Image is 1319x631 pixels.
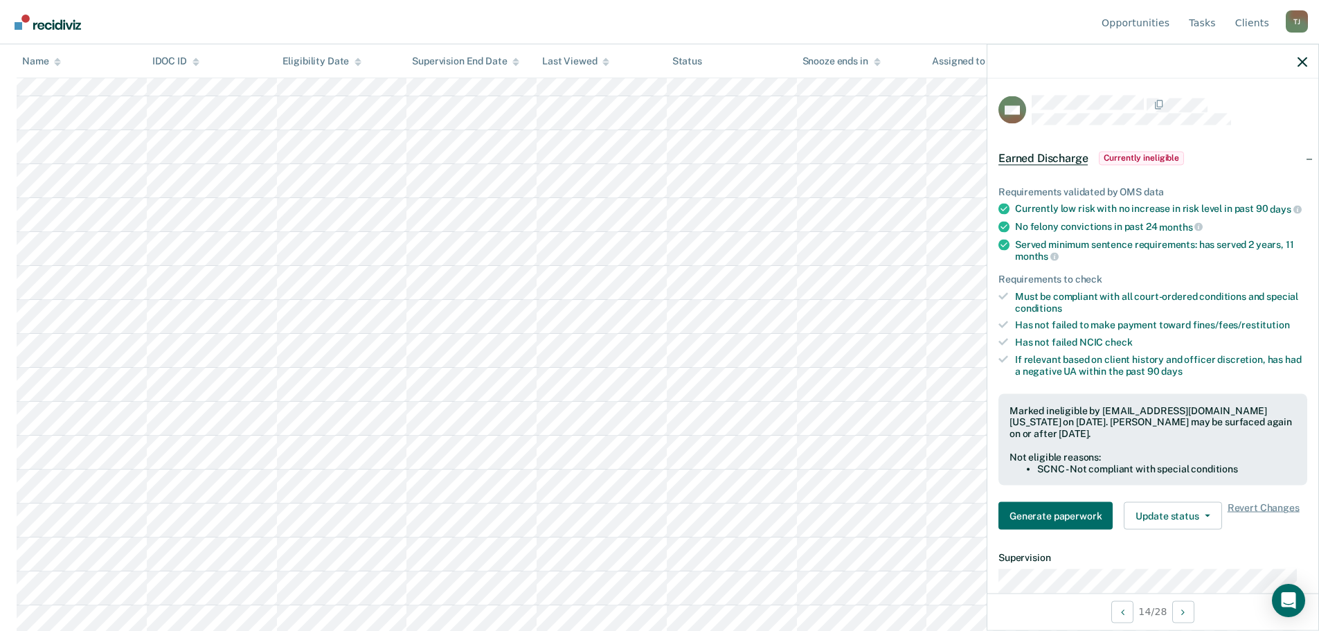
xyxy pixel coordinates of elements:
[987,136,1318,180] div: Earned DischargeCurrently ineligible
[1286,10,1308,33] div: T J
[998,151,1088,165] span: Earned Discharge
[1286,10,1308,33] button: Profile dropdown button
[1161,365,1182,376] span: days
[1172,601,1194,623] button: Next Opportunity
[987,593,1318,630] div: 14 / 28
[932,55,997,67] div: Assigned to
[1105,337,1132,348] span: check
[1010,451,1296,463] div: Not eligible reasons:
[1111,601,1133,623] button: Previous Opportunity
[998,502,1113,530] button: Generate paperwork
[1099,151,1184,165] span: Currently ineligible
[998,552,1307,564] dt: Supervision
[1015,238,1307,262] div: Served minimum sentence requirements: has served 2 years, 11
[1010,405,1296,439] div: Marked ineligible by [EMAIL_ADDRESS][DOMAIN_NAME][US_STATE] on [DATE]. [PERSON_NAME] may be surfa...
[1015,319,1307,331] div: Has not failed to make payment toward
[412,55,519,67] div: Supervision End Date
[1015,290,1307,314] div: Must be compliant with all court-ordered conditions and special
[1193,319,1290,330] span: fines/fees/restitution
[1272,584,1305,617] div: Open Intercom Messenger
[672,55,702,67] div: Status
[1270,204,1301,215] span: days
[152,55,199,67] div: IDOC ID
[282,55,362,67] div: Eligibility Date
[1015,302,1062,313] span: conditions
[1015,203,1307,215] div: Currently low risk with no increase in risk level in past 90
[1015,337,1307,348] div: Has not failed NCIC
[998,502,1118,530] a: Navigate to form link
[15,15,81,30] img: Recidiviz
[1015,251,1059,262] span: months
[998,273,1307,285] div: Requirements to check
[1159,221,1203,232] span: months
[1037,463,1296,474] li: SCNC - Not compliant with special conditions
[22,55,61,67] div: Name
[542,55,609,67] div: Last Viewed
[1015,353,1307,377] div: If relevant based on client history and officer discretion, has had a negative UA within the past 90
[1124,502,1221,530] button: Update status
[1228,502,1300,530] span: Revert Changes
[998,186,1307,197] div: Requirements validated by OMS data
[802,55,881,67] div: Snooze ends in
[1015,220,1307,233] div: No felony convictions in past 24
